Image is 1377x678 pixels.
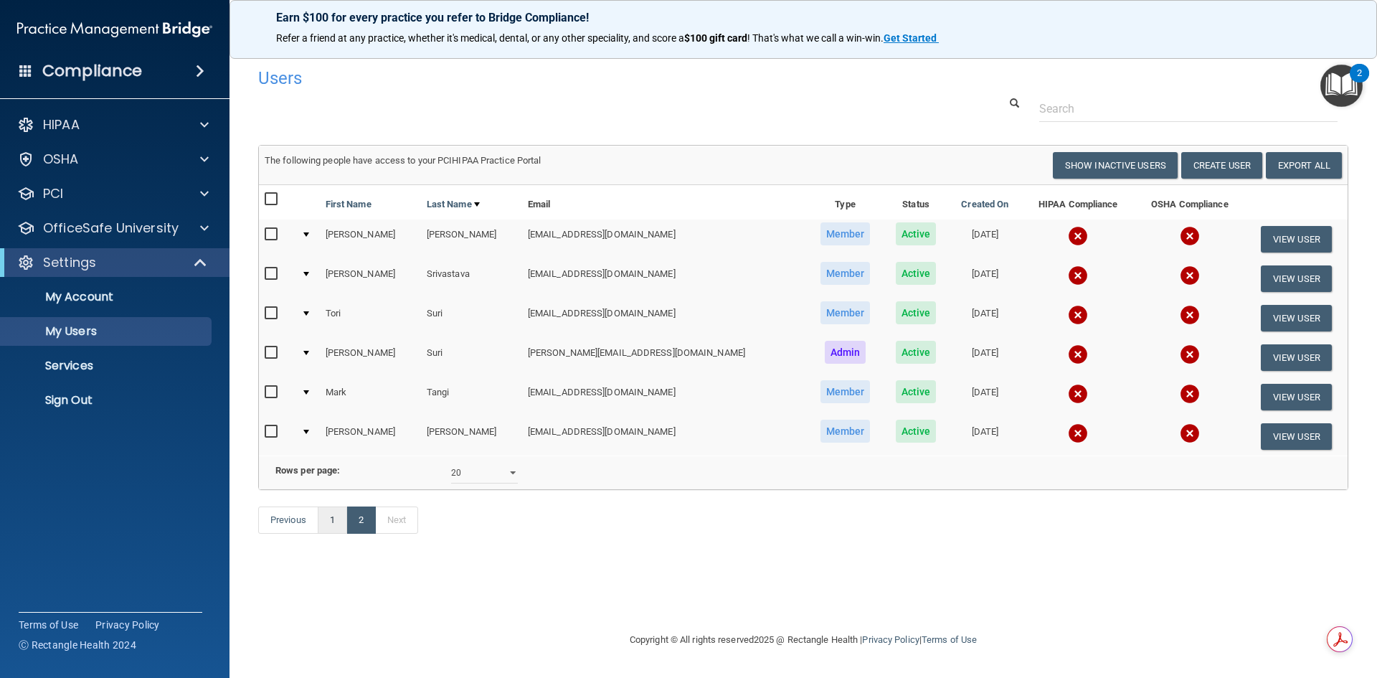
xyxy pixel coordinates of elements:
[276,11,1330,24] p: Earn $100 for every practice you refer to Bridge Compliance!
[896,301,937,324] span: Active
[9,393,205,408] p: Sign Out
[421,220,522,259] td: [PERSON_NAME]
[1053,152,1178,179] button: Show Inactive Users
[1261,226,1332,253] button: View User
[43,185,63,202] p: PCI
[320,259,421,298] td: [PERSON_NAME]
[807,185,884,220] th: Type
[1180,305,1200,325] img: cross.ca9f0e7f.svg
[421,417,522,456] td: [PERSON_NAME]
[17,151,209,168] a: OSHA
[820,380,871,403] span: Member
[275,465,340,476] b: Rows per page:
[17,220,209,237] a: OfficeSafe University
[747,32,884,44] span: ! That's what we call a win-win.
[1357,73,1362,92] div: 2
[948,298,1021,338] td: [DATE]
[421,298,522,338] td: Suri
[948,259,1021,298] td: [DATE]
[320,417,421,456] td: [PERSON_NAME]
[522,185,807,220] th: Email
[43,116,80,133] p: HIPAA
[1180,384,1200,404] img: cross.ca9f0e7f.svg
[684,32,747,44] strong: $100 gift card
[258,69,885,88] h4: Users
[1181,152,1262,179] button: Create User
[320,377,421,417] td: Mark
[1068,265,1088,286] img: cross.ca9f0e7f.svg
[17,185,209,202] a: PCI
[522,417,807,456] td: [EMAIL_ADDRESS][DOMAIN_NAME]
[522,220,807,259] td: [EMAIL_ADDRESS][DOMAIN_NAME]
[1068,423,1088,443] img: cross.ca9f0e7f.svg
[522,338,807,377] td: [PERSON_NAME][EMAIL_ADDRESS][DOMAIN_NAME]
[43,254,96,271] p: Settings
[948,338,1021,377] td: [DATE]
[1180,344,1200,364] img: cross.ca9f0e7f.svg
[820,222,871,245] span: Member
[1180,265,1200,286] img: cross.ca9f0e7f.svg
[265,155,541,166] span: The following people have access to your PCIHIPAA Practice Portal
[318,507,347,534] a: 1
[17,254,208,271] a: Settings
[1261,265,1332,292] button: View User
[948,377,1021,417] td: [DATE]
[320,220,421,259] td: [PERSON_NAME]
[1068,344,1088,364] img: cross.ca9f0e7f.svg
[427,196,480,213] a: Last Name
[1135,185,1245,220] th: OSHA Compliance
[1320,65,1363,107] button: Open Resource Center, 2 new notifications
[421,377,522,417] td: Tangi
[1261,384,1332,410] button: View User
[1261,305,1332,331] button: View User
[9,359,205,373] p: Services
[1266,152,1342,179] a: Export All
[884,32,937,44] strong: Get Started
[1039,95,1338,122] input: Search
[421,338,522,377] td: Suri
[922,634,977,645] a: Terms of Use
[522,377,807,417] td: [EMAIL_ADDRESS][DOMAIN_NAME]
[326,196,372,213] a: First Name
[1180,423,1200,443] img: cross.ca9f0e7f.svg
[19,618,78,632] a: Terms of Use
[421,259,522,298] td: Srivastava
[896,222,937,245] span: Active
[1180,226,1200,246] img: cross.ca9f0e7f.svg
[884,185,948,220] th: Status
[896,341,937,364] span: Active
[17,15,212,44] img: PMB logo
[258,507,318,534] a: Previous
[43,220,179,237] p: OfficeSafe University
[320,338,421,377] td: [PERSON_NAME]
[1261,344,1332,371] button: View User
[948,417,1021,456] td: [DATE]
[896,420,937,443] span: Active
[1068,384,1088,404] img: cross.ca9f0e7f.svg
[346,507,376,534] a: 2
[9,290,205,304] p: My Account
[522,259,807,298] td: [EMAIL_ADDRESS][DOMAIN_NAME]
[825,341,866,364] span: Admin
[961,196,1008,213] a: Created On
[1021,185,1135,220] th: HIPAA Compliance
[820,420,871,443] span: Member
[862,634,919,645] a: Privacy Policy
[276,32,684,44] span: Refer a friend at any practice, whether it's medical, dental, or any other speciality, and score a
[375,507,418,534] a: Next
[9,324,205,339] p: My Users
[820,262,871,285] span: Member
[95,618,160,632] a: Privacy Policy
[42,61,142,81] h4: Compliance
[541,617,1065,663] div: Copyright © All rights reserved 2025 @ Rectangle Health | |
[884,32,939,44] a: Get Started
[1068,305,1088,325] img: cross.ca9f0e7f.svg
[1068,226,1088,246] img: cross.ca9f0e7f.svg
[43,151,79,168] p: OSHA
[820,301,871,324] span: Member
[320,298,421,338] td: Tori
[948,220,1021,259] td: [DATE]
[19,638,136,652] span: Ⓒ Rectangle Health 2024
[896,262,937,285] span: Active
[1261,423,1332,450] button: View User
